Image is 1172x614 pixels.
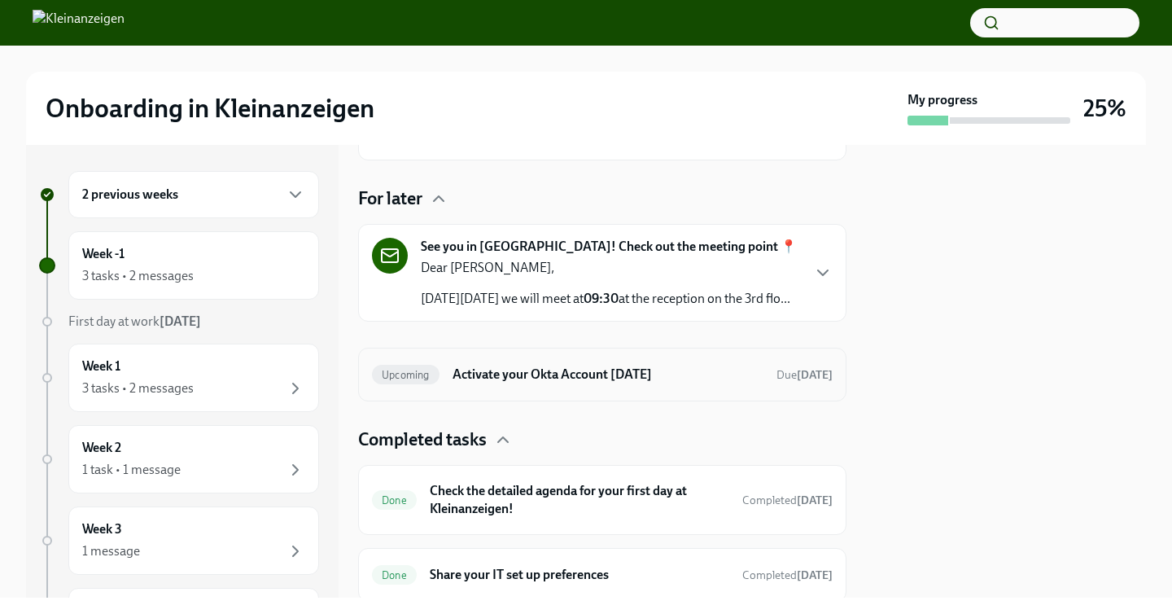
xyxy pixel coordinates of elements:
[421,290,790,308] p: [DATE][DATE] we will meet at at the reception on the 3rd flo...
[372,494,417,507] span: Done
[82,542,140,560] div: 1 message
[742,493,833,508] span: August 22nd, 2025 11:01
[430,566,729,584] h6: Share your IT set up preferences
[82,461,181,479] div: 1 task • 1 message
[82,245,125,263] h6: Week -1
[776,368,833,382] span: Due
[358,428,846,452] div: Completed tasks
[82,267,194,285] div: 3 tasks • 2 messages
[160,314,201,329] strong: [DATE]
[797,493,833,507] strong: [DATE]
[372,369,439,381] span: Upcoming
[82,439,121,457] h6: Week 2
[358,186,422,211] h4: For later
[39,425,319,493] a: Week 21 task • 1 message
[82,520,122,538] h6: Week 3
[776,367,833,383] span: September 1st, 2025 09:00
[68,314,201,329] span: First day at work
[46,92,374,125] h2: Onboarding in Kleinanzeigen
[453,366,763,384] h6: Activate your Okta Account [DATE]
[358,428,487,452] h4: Completed tasks
[68,171,319,218] div: 2 previous weeks
[358,186,846,211] div: For later
[1083,94,1126,123] h3: 25%
[742,493,833,507] span: Completed
[421,238,797,256] strong: See you in [GEOGRAPHIC_DATA]! Check out the meeting point 📍
[742,568,833,582] span: Completed
[39,313,319,331] a: First day at work[DATE]
[797,368,833,382] strong: [DATE]
[907,91,977,109] strong: My progress
[797,568,833,582] strong: [DATE]
[39,344,319,412] a: Week 13 tasks • 2 messages
[39,507,319,575] a: Week 31 message
[82,379,194,397] div: 3 tasks • 2 messages
[33,10,125,36] img: Kleinanzeigen
[742,568,833,583] span: August 28th, 2025 13:24
[82,186,178,204] h6: 2 previous weeks
[372,479,833,521] a: DoneCheck the detailed agenda for your first day at Kleinanzeigen!Completed[DATE]
[584,291,619,306] strong: 09:30
[39,231,319,300] a: Week -13 tasks • 2 messages
[372,562,833,588] a: DoneShare your IT set up preferencesCompleted[DATE]
[372,362,833,388] a: UpcomingActivate your Okta Account [DATE]Due[DATE]
[430,482,729,518] h6: Check the detailed agenda for your first day at Kleinanzeigen!
[82,357,120,375] h6: Week 1
[421,259,790,277] p: Dear [PERSON_NAME],
[372,569,417,581] span: Done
